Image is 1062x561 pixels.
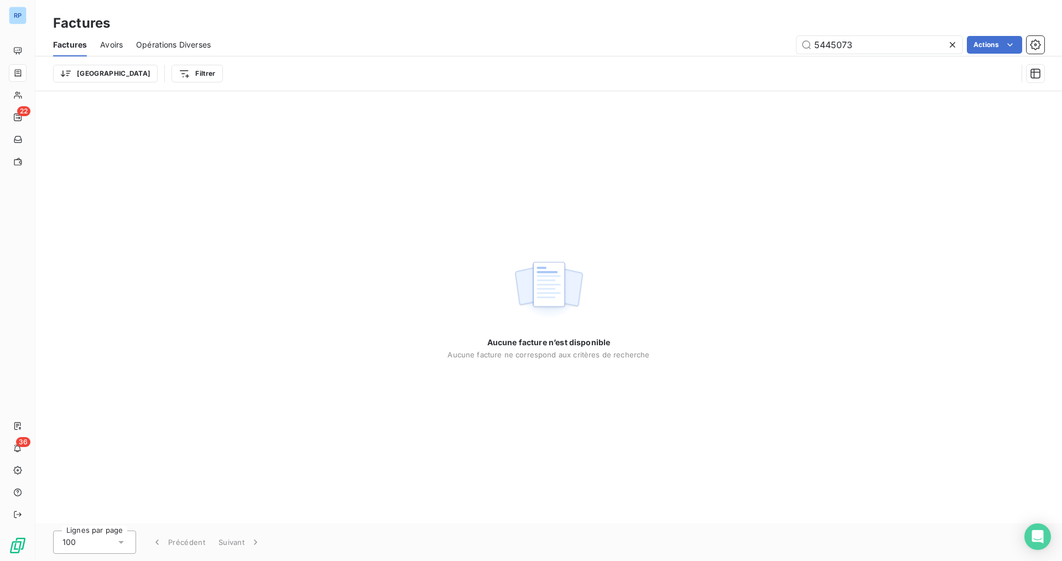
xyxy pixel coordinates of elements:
h3: Factures [53,13,110,33]
div: RP [9,7,27,24]
span: Aucune facture n’est disponible [487,337,611,348]
span: 36 [16,437,30,447]
button: Actions [967,36,1022,54]
span: Aucune facture ne correspond aux critères de recherche [447,350,649,359]
button: Précédent [145,531,212,554]
button: Filtrer [171,65,222,82]
img: empty state [513,256,584,324]
input: Rechercher [796,36,962,54]
span: 100 [63,537,76,548]
span: Opérations Diverses [136,39,211,50]
button: [GEOGRAPHIC_DATA] [53,65,158,82]
button: Suivant [212,531,268,554]
span: Avoirs [100,39,123,50]
div: Open Intercom Messenger [1024,523,1051,550]
img: Logo LeanPay [9,537,27,554]
span: 22 [17,106,30,116]
span: Factures [53,39,87,50]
